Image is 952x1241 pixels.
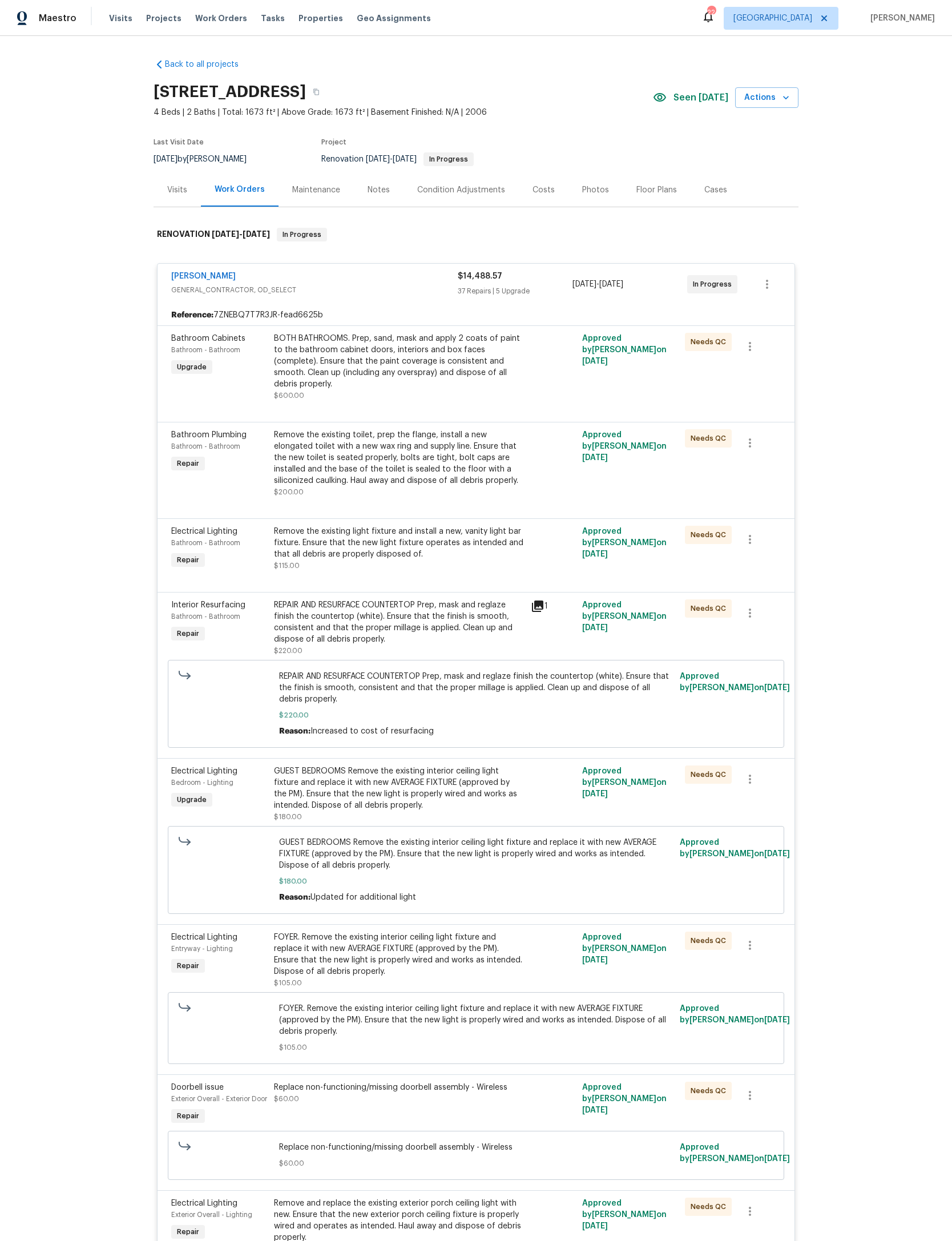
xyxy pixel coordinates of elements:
[582,454,608,462] span: [DATE]
[279,727,310,735] span: Reason:
[154,152,260,166] div: by [PERSON_NAME]
[146,13,181,24] span: Projects
[417,184,505,196] div: Condition Adjustments
[274,562,300,569] span: $115.00
[298,13,343,24] span: Properties
[154,107,653,118] span: 4 Beds | 2 Baths | Total: 1673 ft² | Above Grade: 1673 ft² | Basement Finished: N/A | 2006
[172,1110,204,1122] span: Repair
[357,13,431,24] span: Geo Assignments
[393,155,417,163] span: [DATE]
[680,672,790,692] span: Approved by [PERSON_NAME] on
[680,839,790,858] span: Approved by [PERSON_NAME] on
[274,813,302,820] span: $180.00
[636,184,677,196] div: Floor Plans
[158,305,794,325] div: 7ZNEBQ7T7R3JR-fead6625b
[171,945,233,952] span: Entryway - Lighting
[310,893,416,901] span: Updated for additional light
[279,671,673,705] span: REPAIR AND RESURFACE COUNTERTOP Prep, mask and reglaze finish the countertop (white). Ensure that...
[279,893,310,901] span: Reason:
[279,837,673,871] span: GUEST BEDROOMS Remove the existing interior ceiling light fixture and replace it with new AVERAGE...
[866,13,935,24] span: [PERSON_NAME]
[279,1003,673,1037] span: FOYER. Remove the existing interior ceiling light fixture and replace it with new AVERAGE FIXTURE...
[279,876,673,887] span: $180.00
[171,1211,252,1218] span: Exterior Overall - Lighting
[764,684,790,692] span: [DATE]
[582,1083,667,1114] span: Approved by [PERSON_NAME] on
[582,1106,608,1114] span: [DATE]
[691,935,731,946] span: Needs QC
[599,280,623,288] span: [DATE]
[691,603,731,614] span: Needs QC
[533,184,555,196] div: Costs
[109,13,132,24] span: Visits
[274,333,524,390] div: BOTH BATHROOMS. Prep, sand, mask and apply 2 coats of paint to the bathroom cabinet doors, interi...
[366,155,390,163] span: [DATE]
[582,184,609,196] div: Photos
[733,13,812,24] span: [GEOGRAPHIC_DATA]
[531,599,575,613] div: 1
[582,767,667,798] span: Approved by [PERSON_NAME] on
[582,790,608,798] span: [DATE]
[691,769,731,780] span: Needs QC
[582,431,667,462] span: Approved by [PERSON_NAME] on
[39,13,76,24] span: Maestro
[172,794,211,805] span: Upgrade
[321,139,346,146] span: Project
[171,933,237,941] span: Electrical Lighting
[212,230,270,238] span: -
[172,554,204,566] span: Repair
[306,82,326,102] button: Copy Address
[744,91,789,105] span: Actions
[212,230,239,238] span: [DATE]
[172,960,204,972] span: Repair
[171,1199,237,1207] span: Electrical Lighting
[274,526,524,560] div: Remove the existing light fixture and install a new, vanity light bar fixture. Ensure that the ne...
[154,216,798,253] div: RENOVATION [DATE]-[DATE]In Progress
[274,980,302,986] span: $105.00
[680,1143,790,1163] span: Approved by [PERSON_NAME] on
[582,335,667,365] span: Approved by [PERSON_NAME] on
[171,272,236,280] a: [PERSON_NAME]
[172,361,211,373] span: Upgrade
[274,489,304,495] span: $200.00
[274,647,302,654] span: $220.00
[321,155,474,163] span: Renovation
[582,550,608,558] span: [DATE]
[279,710,673,721] span: $220.00
[582,624,608,632] span: [DATE]
[278,229,326,240] span: In Progress
[680,1005,790,1024] span: Approved by [PERSON_NAME] on
[172,628,204,639] span: Repair
[368,184,390,196] div: Notes
[274,932,524,977] div: FOYER. Remove the existing interior ceiling light fixture and replace it with new AVERAGE FIXTURE...
[572,280,596,288] span: [DATE]
[691,336,731,348] span: Needs QC
[171,767,237,775] span: Electrical Lighting
[171,1083,224,1091] span: Doorbell issue
[172,458,204,469] span: Repair
[171,431,247,439] span: Bathroom Plumbing
[691,1085,731,1097] span: Needs QC
[704,184,727,196] div: Cases
[274,1082,524,1093] div: Replace non-functioning/missing doorbell assembly - Wireless
[735,87,798,108] button: Actions
[279,1042,673,1053] span: $105.00
[261,14,285,22] span: Tasks
[171,601,245,609] span: Interior Resurfacing
[171,443,240,450] span: Bathroom - Bathroom
[764,850,790,858] span: [DATE]
[582,1222,608,1230] span: [DATE]
[171,613,240,620] span: Bathroom - Bathroom
[274,599,524,645] div: REPAIR AND RESURFACE COUNTERTOP Prep, mask and reglaze finish the countertop (white). Ensure that...
[582,527,667,558] span: Approved by [PERSON_NAME] on
[154,59,263,70] a: Back to all projects
[691,1201,731,1212] span: Needs QC
[458,272,502,280] span: $14,488.57
[279,1158,673,1169] span: $60.00
[195,13,247,24] span: Work Orders
[215,184,265,195] div: Work Orders
[171,309,213,321] b: Reference:
[458,285,572,297] div: 37 Repairs | 5 Upgrade
[171,346,240,353] span: Bathroom - Bathroom
[366,155,417,163] span: -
